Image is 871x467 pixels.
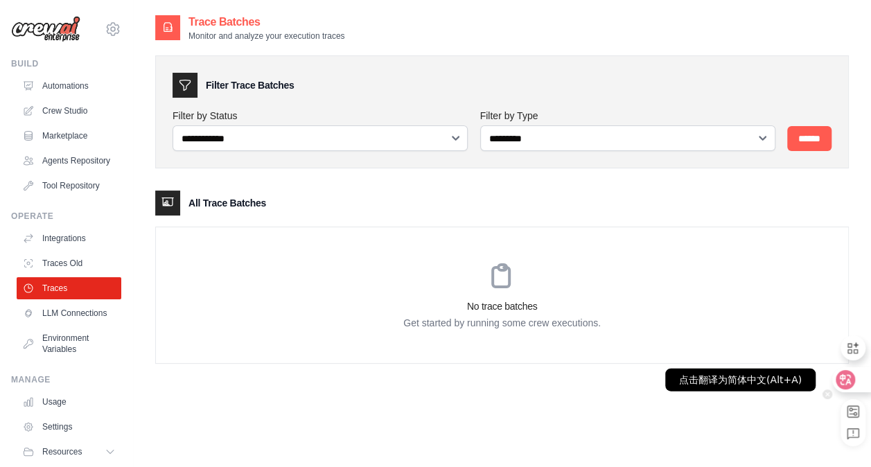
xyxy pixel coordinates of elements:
p: Get started by running some crew executions. [156,316,848,330]
a: Marketplace [17,125,121,147]
h3: No trace batches [156,299,848,313]
p: Monitor and analyze your execution traces [188,30,344,42]
a: Agents Repository [17,150,121,172]
div: Manage [11,374,121,385]
a: Environment Variables [17,327,121,360]
a: Settings [17,416,121,438]
img: Logo [11,16,80,42]
span: Resources [42,446,82,457]
label: Filter by Type [480,109,777,123]
a: Usage [17,391,121,413]
div: Build [11,58,121,69]
a: Tool Repository [17,175,121,197]
button: Resources [17,441,121,463]
a: LLM Connections [17,302,121,324]
label: Filter by Status [173,109,469,123]
a: Integrations [17,227,121,249]
a: Crew Studio [17,100,121,122]
a: Automations [17,75,121,97]
a: Traces Old [17,252,121,274]
a: Traces [17,277,121,299]
h2: Trace Batches [188,14,344,30]
h3: All Trace Batches [188,196,266,210]
h3: Filter Trace Batches [206,78,294,92]
div: Operate [11,211,121,222]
